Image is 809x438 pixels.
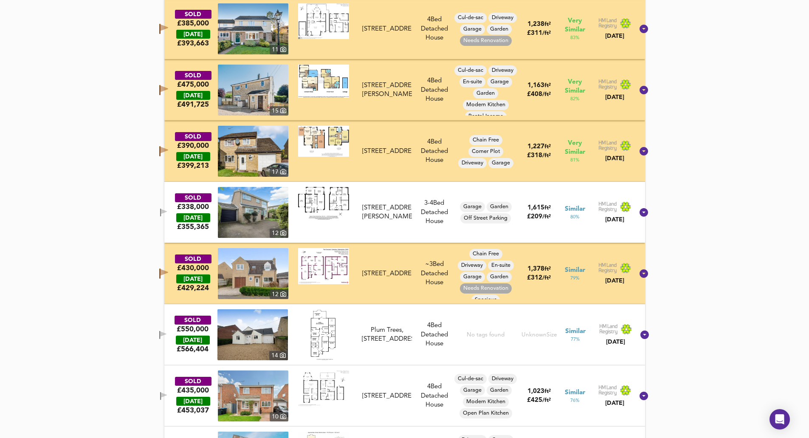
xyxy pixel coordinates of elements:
[639,391,649,401] svg: Show Details
[487,25,512,33] span: Garden
[454,65,487,76] div: Cul-de-sac
[598,18,631,29] img: Land Registry
[465,113,507,120] span: Rental Income
[565,139,585,157] span: Very Similar
[487,387,512,394] span: Garden
[176,91,210,100] div: [DATE]
[460,285,512,292] span: Needs Renovation
[218,248,288,299] img: property thumbnail
[454,375,487,383] span: Cul-de-sac
[459,78,485,86] span: En-suite
[460,387,485,394] span: Garage
[460,203,485,211] span: Garage
[487,202,512,212] div: Garden
[164,304,645,365] div: SOLD£550,000 [DATE]£566,404property thumbnail 14 FloorplanPlum Trees, [STREET_ADDRESS]4Bed Detach...
[570,214,579,220] span: 80 %
[458,158,487,168] div: Driveway
[571,336,580,343] span: 77 %
[598,93,631,102] div: [DATE]
[465,111,507,122] div: Rental Income
[298,248,349,284] img: Floorplan
[460,37,512,45] span: Needs Renovation
[415,15,454,42] div: 4 Bed Detached House
[164,182,645,243] div: SOLD£338,000 [DATE]£355,365property thumbnail 12 Floorplan[STREET_ADDRESS][PERSON_NAME]3-4Bed Det...
[487,77,512,87] div: Garage
[458,260,486,271] div: Driveway
[177,202,209,212] div: £338,000
[544,144,551,150] span: ft²
[358,326,415,344] div: Plum Trees, 75 Alvescot Road, OX18 3JP
[469,135,502,145] div: Chain Free
[468,148,503,155] span: Corner Plot
[270,290,288,299] div: 12
[175,254,211,263] div: SOLD
[298,65,349,97] img: Floorplan
[175,193,211,202] div: SOLD
[362,81,412,99] div: [STREET_ADDRESS][PERSON_NAME]
[527,266,544,272] span: 1,378
[488,67,517,74] span: Driveway
[460,215,511,222] span: Off Street Parking
[598,399,631,407] div: [DATE]
[527,153,551,159] span: £ 318
[468,147,503,157] div: Corner Plot
[218,65,288,116] a: property thumbnail 15
[471,296,500,304] span: Spacious
[527,30,551,37] span: £ 311
[487,272,512,282] div: Garden
[459,410,512,417] span: Open Plan Kitchen
[488,65,517,76] div: Driveway
[542,153,551,158] span: / ft²
[218,3,288,54] a: property thumbnail 11
[463,101,509,109] span: Modern Kitchen
[362,392,412,401] div: [STREET_ADDRESS]
[460,25,485,33] span: Garage
[415,138,454,165] div: 4 Bed Detached House
[298,3,349,39] img: Floorplan
[570,34,579,41] span: 83 %
[269,351,288,360] div: 14
[565,17,585,34] span: Very Similar
[598,385,631,396] img: Land Registry
[598,154,631,163] div: [DATE]
[488,375,517,383] span: Driveway
[458,262,486,269] span: Driveway
[176,274,210,283] div: [DATE]
[527,21,544,28] span: 1,238
[298,370,349,406] img: Floorplan
[599,324,632,335] img: Land Registry
[218,126,288,177] img: property thumbnail
[218,65,288,116] img: property thumbnail
[488,14,517,22] span: Driveway
[565,388,585,397] span: Similar
[542,214,551,220] span: / ft²
[176,397,210,406] div: [DATE]
[460,24,485,34] div: Garage
[175,316,211,325] div: SOLD
[770,409,790,430] div: Open Intercom Messenger
[488,260,514,271] div: En-suite
[218,187,288,238] a: property thumbnail 12
[362,326,412,344] div: Plum Trees, [STREET_ADDRESS]
[218,370,288,421] a: property thumbnail 10
[362,25,412,34] div: [STREET_ADDRESS]
[218,3,288,54] img: property thumbnail
[415,76,454,104] div: 4 Bed Detached House
[544,205,551,211] span: ft²
[599,338,632,346] div: [DATE]
[309,309,338,360] img: Floorplan
[463,397,509,407] div: Modern Kitchen
[488,13,517,23] div: Driveway
[270,412,288,421] div: 10
[570,96,579,102] span: 82 %
[460,272,485,282] div: Garage
[570,157,579,164] span: 81 %
[544,266,551,272] span: ft²
[270,106,288,116] div: 15
[488,374,517,384] div: Driveway
[469,249,502,259] div: Chain Free
[454,374,487,384] div: Cul-de-sac
[473,88,498,99] div: Garden
[459,77,485,87] div: En-suite
[270,45,288,54] div: 11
